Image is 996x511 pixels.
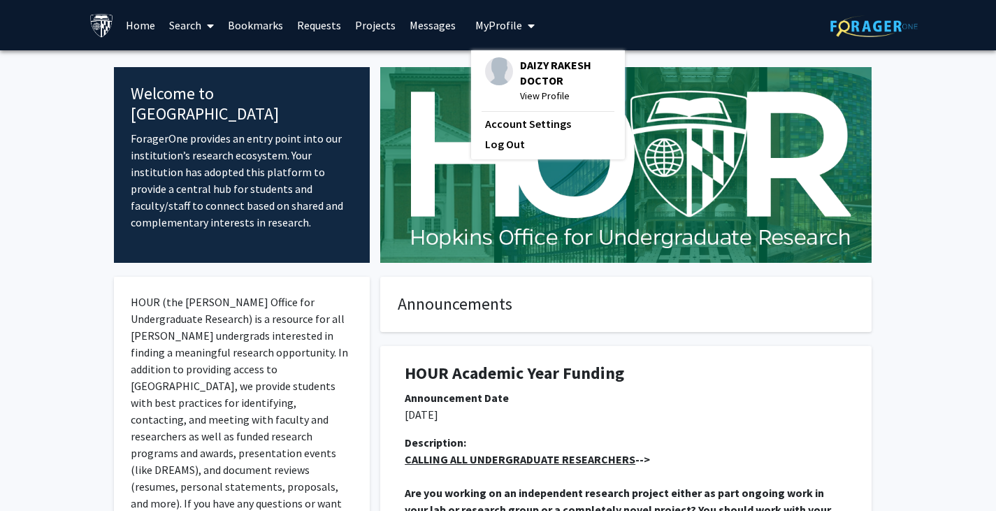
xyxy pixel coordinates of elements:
[221,1,290,50] a: Bookmarks
[403,1,463,50] a: Messages
[485,57,611,103] div: Profile PictureDAIZY RAKESH DOCTORView Profile
[520,88,611,103] span: View Profile
[348,1,403,50] a: Projects
[475,18,522,32] span: My Profile
[405,434,847,451] div: Description:
[405,452,650,466] strong: -->
[162,1,221,50] a: Search
[405,452,635,466] u: CALLING ALL UNDERGRADUATE RESEARCHERS
[485,136,611,152] a: Log Out
[131,130,354,231] p: ForagerOne provides an entry point into our institution’s research ecosystem. Your institution ha...
[485,115,611,132] a: Account Settings
[485,57,513,85] img: Profile Picture
[131,84,354,124] h4: Welcome to [GEOGRAPHIC_DATA]
[380,67,872,263] img: Cover Image
[398,294,854,315] h4: Announcements
[290,1,348,50] a: Requests
[830,15,918,37] img: ForagerOne Logo
[89,13,114,38] img: Johns Hopkins University Logo
[405,406,847,423] p: [DATE]
[405,364,847,384] h1: HOUR Academic Year Funding
[520,57,611,88] span: DAIZY RAKESH DOCTOR
[119,1,162,50] a: Home
[405,389,847,406] div: Announcement Date
[10,448,59,501] iframe: Chat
